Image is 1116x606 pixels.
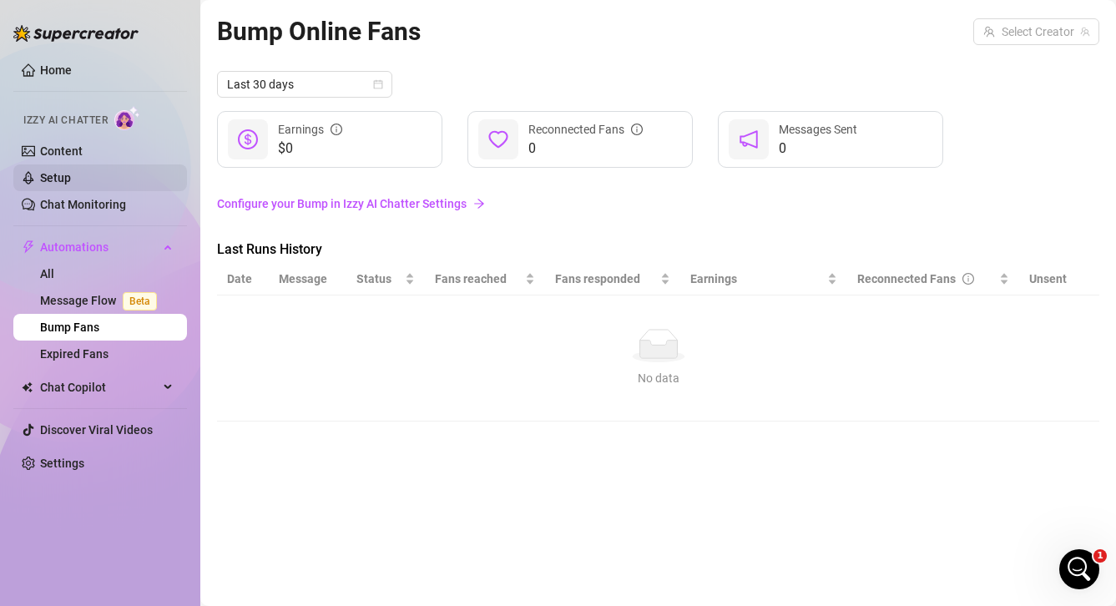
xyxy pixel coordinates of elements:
[40,423,153,437] a: Discover Viral Videos
[631,124,643,135] span: info-circle
[40,63,72,77] a: Home
[40,267,54,280] a: All
[1019,263,1077,295] th: Unsent
[23,113,108,129] span: Izzy AI Chatter
[278,139,342,159] span: $0
[40,198,126,211] a: Chat Monitoring
[217,12,421,51] article: Bump Online Fans
[545,263,680,295] th: Fans responded
[857,270,996,288] div: Reconnected Fans
[680,263,847,295] th: Earnings
[528,120,643,139] div: Reconnected Fans
[217,194,1099,213] a: Configure your Bump in Izzy AI Chatter Settings
[1080,27,1090,37] span: team
[40,234,159,260] span: Automations
[123,292,157,311] span: Beta
[238,129,258,149] span: dollar
[217,263,269,295] th: Date
[40,294,164,307] a: Message FlowBeta
[473,198,485,210] span: arrow-right
[40,347,109,361] a: Expired Fans
[40,457,84,470] a: Settings
[962,273,974,285] span: info-circle
[488,129,508,149] span: heart
[40,144,83,158] a: Content
[425,263,545,295] th: Fans reached
[331,124,342,135] span: info-circle
[690,270,824,288] span: Earnings
[278,120,342,139] div: Earnings
[234,369,1083,387] div: No data
[528,139,643,159] span: 0
[217,240,497,260] span: Last Runs History
[40,374,159,401] span: Chat Copilot
[13,25,139,42] img: logo-BBDzfeDw.svg
[779,139,857,159] span: 0
[40,321,99,334] a: Bump Fans
[373,79,383,89] span: calendar
[435,270,522,288] span: Fans reached
[1093,549,1107,563] span: 1
[1059,549,1099,589] iframe: Intercom live chat
[227,72,382,97] span: Last 30 days
[217,188,1099,220] a: Configure your Bump in Izzy AI Chatter Settingsarrow-right
[739,129,759,149] span: notification
[346,263,425,295] th: Status
[779,123,857,136] span: Messages Sent
[356,270,401,288] span: Status
[22,381,33,393] img: Chat Copilot
[22,240,35,254] span: thunderbolt
[114,106,140,130] img: AI Chatter
[40,171,71,184] a: Setup
[269,263,347,295] th: Message
[555,270,657,288] span: Fans responded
